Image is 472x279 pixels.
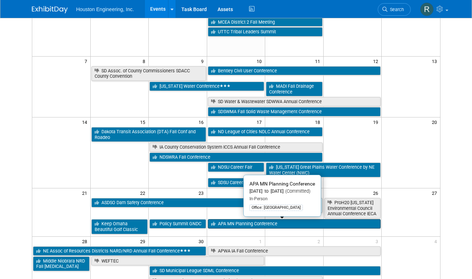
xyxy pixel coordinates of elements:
[198,117,207,126] span: 16
[208,107,381,116] a: SDSWMA Fall Solid Waste Management Conference
[256,117,265,126] span: 17
[208,246,381,256] a: APWA IA Fall Conference
[372,57,381,66] span: 12
[208,163,264,172] a: NDSU Career Fair
[33,246,206,256] a: NE Assoc of Resources Districts NARD/NRD Annual Fall Conference
[324,198,381,218] a: ProH20 [US_STATE] Environmental Council Annual Conference IECA
[198,188,207,197] span: 23
[33,256,90,271] a: Middle Niobrara NRD Fall [MEDICAL_DATA]
[378,3,411,16] a: Search
[372,188,381,197] span: 26
[81,188,90,197] span: 21
[208,27,323,37] a: UTTC Tribal Leaders Summit
[198,237,207,246] span: 30
[372,117,381,126] span: 19
[317,237,323,246] span: 2
[76,6,134,12] span: Houston Engineering, Inc.
[314,57,323,66] span: 11
[387,7,404,12] span: Search
[149,153,323,162] a: NDSWRA Fall Conference
[434,237,440,246] span: 4
[91,219,148,234] a: Keep Omaha Beautiful Golf Classic
[81,117,90,126] span: 14
[249,181,315,187] span: APA MN Planning Conference
[91,66,206,81] a: SD Assoc. of County Commissioners SDACC County Convention
[375,237,381,246] span: 3
[149,266,381,275] a: SD Municipal League SDML Conference
[266,163,381,177] a: [US_STATE] Great Plains Water Conference by NE Water Center (NWC)
[91,256,264,266] a: WEFTEC
[208,97,381,106] a: SD Water & Wastewater SDWWA Annual Conference
[249,188,315,194] div: [DATE] to [DATE]
[208,18,323,27] a: MCEA District 2 Fall Meeting
[84,57,90,66] span: 7
[266,82,323,96] a: MADI Fall Drainage Conference
[139,237,148,246] span: 29
[149,219,206,229] a: Policy Summit GNDC
[431,188,440,197] span: 27
[91,198,264,207] a: ASDSO Dam Safety Conference
[258,237,265,246] span: 1
[420,3,434,16] img: Rachel Smith
[91,127,206,142] a: Dakota Transit Association (DTA) Fall Conf and Roadeo
[314,117,323,126] span: 18
[81,237,90,246] span: 28
[149,143,323,152] a: IA County Conservation System ICCS Annual Fall Conference
[431,117,440,126] span: 20
[208,66,381,76] a: Bentley Civil User Conference
[208,127,323,136] a: ND League of Cities NDLC Annual Conference
[139,188,148,197] span: 22
[249,196,268,201] span: In-Person
[256,57,265,66] span: 10
[208,178,264,187] a: SDSU Career Fair
[149,82,264,91] a: [US_STATE] Water Conference
[200,57,207,66] span: 9
[283,188,310,194] span: (Committed)
[142,57,148,66] span: 8
[431,57,440,66] span: 13
[139,117,148,126] span: 15
[208,219,381,229] a: APA MN Planning Conference
[249,205,303,211] div: Office: [GEOGRAPHIC_DATA]
[32,6,68,13] img: ExhibitDay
